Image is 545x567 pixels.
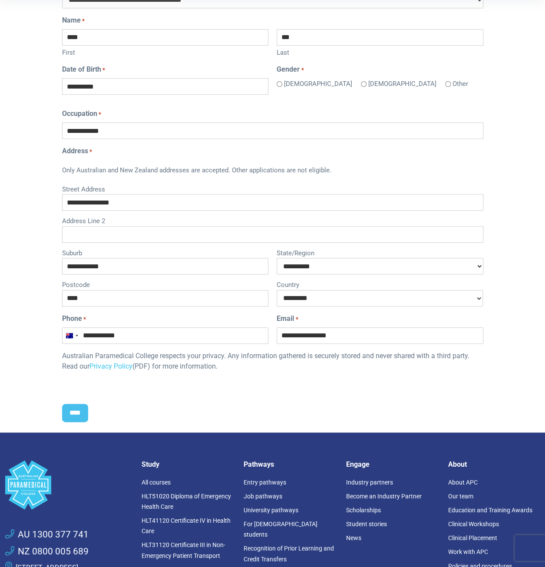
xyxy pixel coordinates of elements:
[62,109,101,119] label: Occupation
[5,460,131,509] a: Space
[62,246,268,258] label: Suburb
[244,460,335,468] h5: Pathways
[277,313,298,324] label: Email
[453,79,468,89] label: Other
[244,507,298,514] a: University pathways
[62,46,268,58] label: First
[346,521,386,527] a: Student stories
[448,534,497,541] a: Clinical Placement
[142,517,231,534] a: HLT41120 Certificate IV in Health Care
[346,493,421,500] a: Become an Industry Partner
[244,545,334,562] a: Recognition of Prior Learning and Credit Transfers
[346,460,437,468] h5: Engage
[62,351,483,372] p: Australian Paramedical College respects your privacy. Any information gathered is securely stored...
[244,479,286,486] a: Entry pathways
[5,528,89,542] a: AU 1300 377 741
[62,182,483,194] label: Street Address
[448,521,499,527] a: Clinical Workshops
[63,328,81,343] button: Selected country
[142,479,171,486] a: All courses
[244,521,317,538] a: For [DEMOGRAPHIC_DATA] students
[62,15,483,26] legend: Name
[448,460,540,468] h5: About
[368,79,436,89] label: [DEMOGRAPHIC_DATA]
[448,507,532,514] a: Education and Training Awards
[244,493,282,500] a: Job pathways
[142,493,231,510] a: HLT51020 Diploma of Emergency Health Care
[346,479,393,486] a: Industry partners
[62,64,105,75] label: Date of Birth
[89,362,132,370] a: Privacy Policy
[448,479,478,486] a: About APC
[62,160,483,182] div: Only Australian and New Zealand addresses are accepted. Other applications are not eligible.
[448,493,473,500] a: Our team
[284,79,352,89] label: [DEMOGRAPHIC_DATA]
[346,507,380,514] a: Scholarships
[277,46,483,58] label: Last
[62,146,483,156] legend: Address
[277,246,483,258] label: State/Region
[62,278,268,290] label: Postcode
[346,534,361,541] a: News
[277,64,483,75] legend: Gender
[448,548,488,555] a: Work with APC
[142,460,233,468] h5: Study
[62,214,483,226] label: Address Line 2
[277,278,483,290] label: Country
[5,545,89,559] a: NZ 0800 005 689
[62,313,86,324] label: Phone
[142,541,225,559] a: HLT31120 Certificate III in Non-Emergency Patient Transport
